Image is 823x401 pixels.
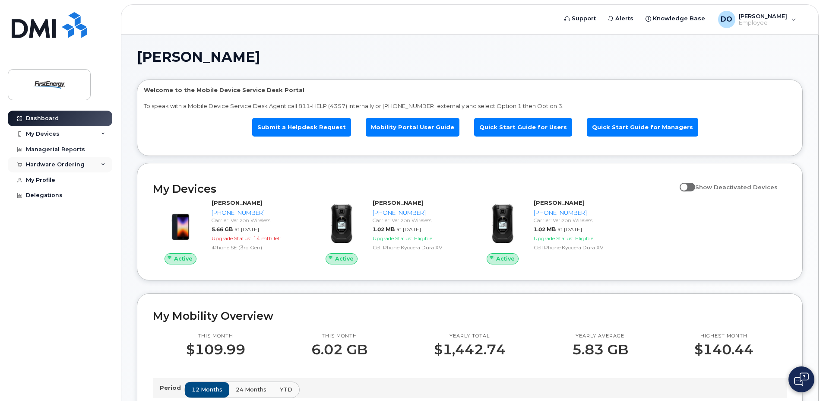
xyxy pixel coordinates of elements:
span: Upgrade Status: [212,235,251,242]
a: Active[PERSON_NAME][PHONE_NUMBER]Carrier: Verizon Wireless1.02 MBat [DATE]Upgrade Status:Eligible... [475,199,626,264]
a: Quick Start Guide for Managers [587,118,698,137]
span: 24 months [236,385,266,394]
a: Submit a Helpdesk Request [252,118,351,137]
span: Active [335,255,354,263]
span: at [DATE] [396,226,421,232]
p: $1,442.74 [434,342,506,357]
h2: My Mobility Overview [153,309,787,322]
div: Carrier: Verizon Wireless [212,216,300,224]
span: Active [496,255,515,263]
a: Quick Start Guide for Users [474,118,572,137]
div: Cell Phone Kyocera Dura XV [373,244,461,251]
span: Show Deactivated Devices [695,184,778,191]
span: Eligible [414,235,432,242]
span: YTD [280,385,292,394]
img: image20231002-3703462-1angbar.jpeg [160,203,201,245]
span: Active [174,255,193,263]
p: Period [160,384,184,392]
p: Welcome to the Mobile Device Service Desk Portal [144,86,796,94]
img: image20231002-3703462-1jxprgc.jpeg [321,203,362,245]
div: iPhone SE (3rd Gen) [212,244,300,251]
span: 14 mth left [253,235,282,242]
div: [PHONE_NUMBER] [212,209,300,217]
p: 6.02 GB [311,342,367,357]
span: 1.02 MB [534,226,556,232]
span: 1.02 MB [373,226,395,232]
a: Mobility Portal User Guide [366,118,459,137]
span: at [DATE] [557,226,582,232]
strong: [PERSON_NAME] [373,199,424,206]
p: $109.99 [186,342,245,357]
p: $140.44 [694,342,753,357]
div: Carrier: Verizon Wireless [534,216,622,224]
strong: [PERSON_NAME] [212,199,263,206]
h2: My Devices [153,182,675,195]
p: Yearly average [572,333,628,340]
strong: [PERSON_NAME] [534,199,585,206]
div: [PHONE_NUMBER] [534,209,622,217]
span: [PERSON_NAME] [137,51,260,64]
p: To speak with a Mobile Device Service Desk Agent call 811-HELP (4357) internally or [PHONE_NUMBER... [144,102,796,110]
span: 5.66 GB [212,226,233,232]
img: Open chat [794,372,809,386]
input: Show Deactivated Devices [680,179,687,186]
img: image20231002-3703462-1jxprgc.jpeg [482,203,523,245]
span: at [DATE] [234,226,259,232]
a: Active[PERSON_NAME][PHONE_NUMBER]Carrier: Verizon Wireless5.66 GBat [DATE]Upgrade Status:14 mth l... [153,199,304,264]
span: Upgrade Status: [373,235,412,242]
p: This month [311,333,367,340]
span: Eligible [575,235,593,242]
p: Highest month [694,333,753,340]
div: Cell Phone Kyocera Dura XV [534,244,622,251]
div: [PHONE_NUMBER] [373,209,461,217]
p: 5.83 GB [572,342,628,357]
p: Yearly total [434,333,506,340]
div: Carrier: Verizon Wireless [373,216,461,224]
a: Active[PERSON_NAME][PHONE_NUMBER]Carrier: Verizon Wireless1.02 MBat [DATE]Upgrade Status:Eligible... [314,199,465,264]
span: Upgrade Status: [534,235,573,242]
p: This month [186,333,245,340]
